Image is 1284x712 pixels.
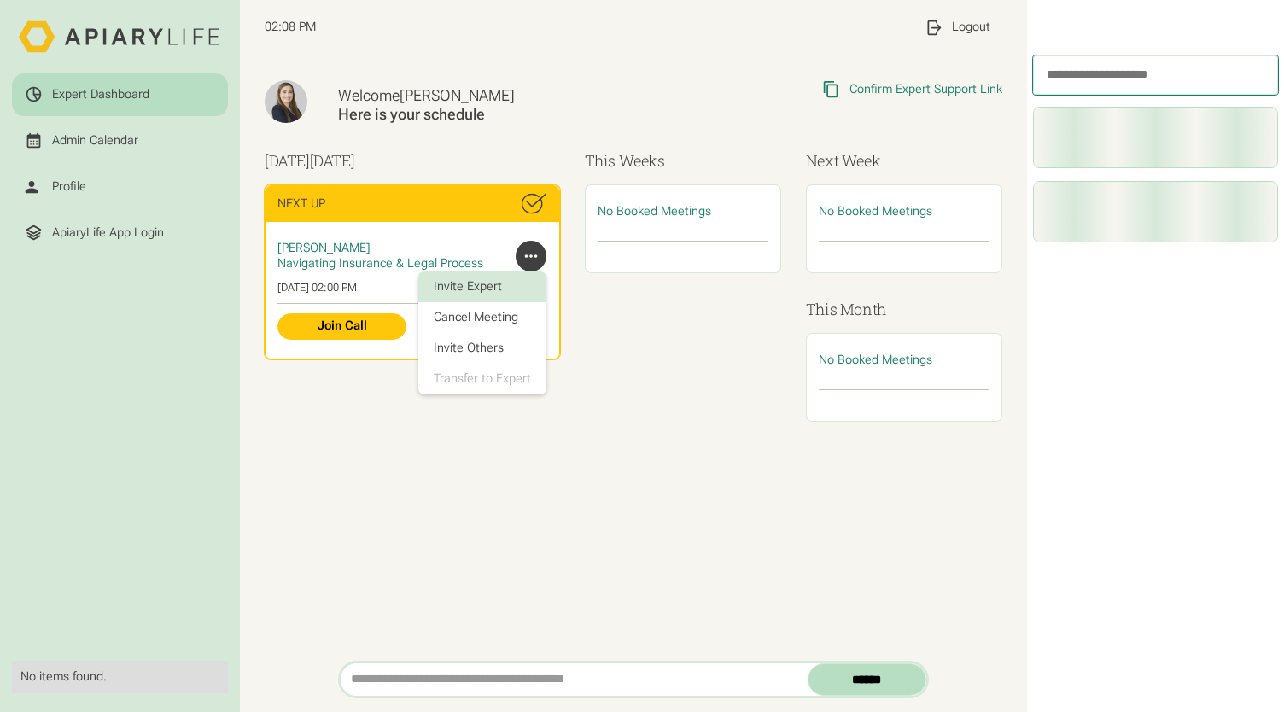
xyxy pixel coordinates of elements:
h3: Next Week [806,149,1003,172]
a: Transfer to Expert [418,364,546,394]
span: [PERSON_NAME] [277,241,371,255]
div: ApiaryLife App Login [52,225,164,241]
h3: This Weeks [585,149,782,172]
div: Confirm Expert Support Link [849,82,1002,97]
span: No Booked Meetings [598,204,711,219]
span: 02:08 PM [265,20,316,35]
div: Here is your schedule [338,105,667,125]
a: ApiaryLife App Login [12,212,227,254]
a: Profile [12,166,227,208]
div: Logout [952,20,990,35]
a: Cancel Meeting [418,302,546,333]
a: Expert Dashboard [12,73,227,116]
button: Invite Expert [418,271,546,302]
span: Navigating Insurance & Legal Process [277,256,483,271]
span: No Booked Meetings [819,204,932,219]
div: Welcome [338,86,667,106]
span: [DATE] [310,150,355,171]
div: Profile [52,179,86,195]
h3: [DATE] [265,149,560,172]
div: No items found. [20,669,219,685]
span: No Booked Meetings [819,353,932,367]
div: Next Up [277,196,325,212]
div: Expert Dashboard [52,87,149,102]
a: Logout [912,6,1002,49]
button: Invite Others [418,333,546,364]
h3: This Month [806,298,1003,321]
a: Join Call [277,313,406,340]
div: [DATE] 02:00 PM [277,281,546,295]
a: Admin Calendar [12,120,227,162]
div: Admin Calendar [52,133,138,149]
span: [PERSON_NAME] [400,86,515,104]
